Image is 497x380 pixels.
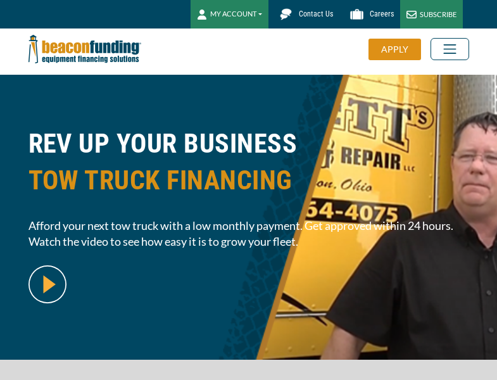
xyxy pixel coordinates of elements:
a: Careers [339,3,400,25]
span: Afford your next tow truck with a low monthly payment. Get approved within 24 hours. Watch the vi... [28,218,469,250]
span: Contact Us [299,9,333,18]
img: Beacon Funding chat [275,3,297,25]
span: Careers [370,9,394,18]
img: Beacon Funding Careers [346,3,368,25]
button: Toggle navigation [431,38,469,60]
span: TOW TRUCK FINANCING [28,162,469,199]
img: Beacon Funding Corporation logo [28,28,141,70]
div: APPLY [368,39,421,60]
h1: REV UP YOUR BUSINESS [28,125,469,208]
a: APPLY [368,39,431,60]
a: Contact Us [268,3,339,25]
img: video modal pop-up play button [28,265,66,303]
